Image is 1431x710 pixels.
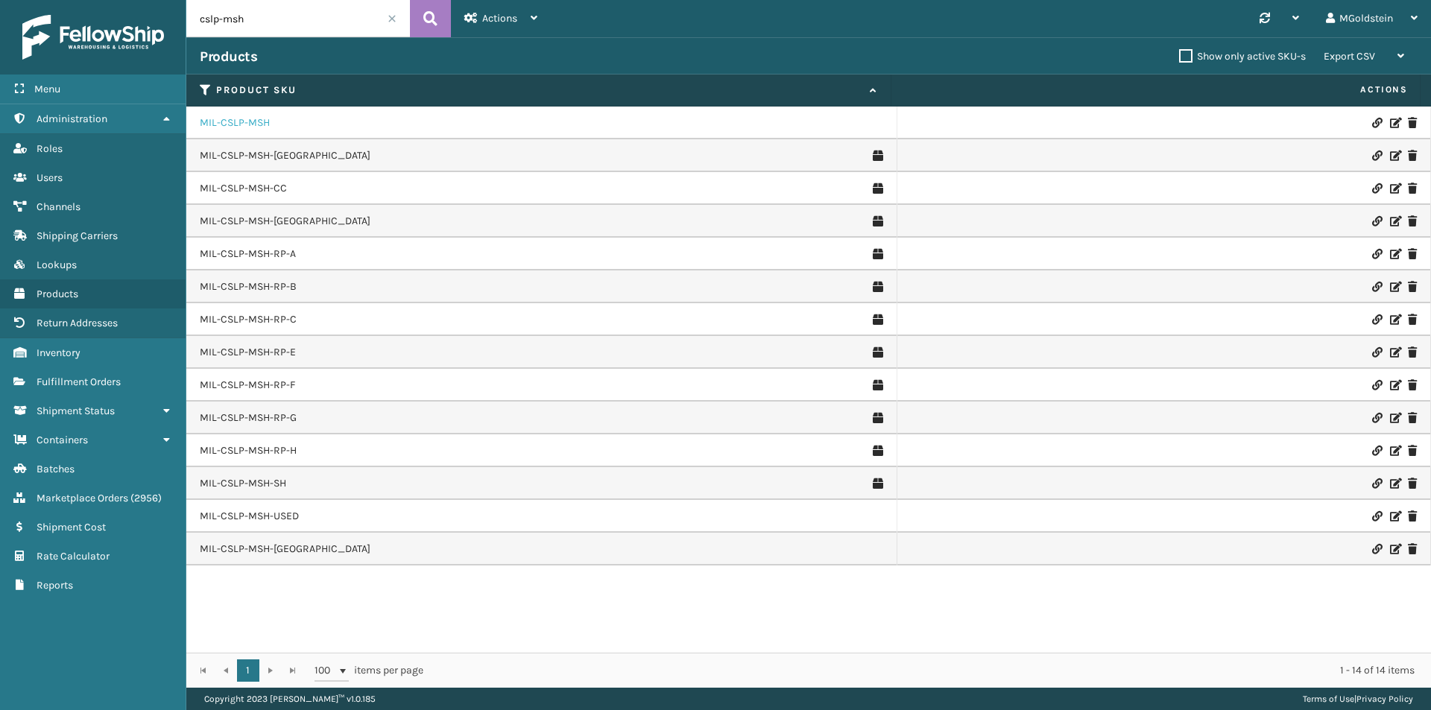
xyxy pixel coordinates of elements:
i: Edit [1390,216,1399,226]
i: Link Product [1372,282,1381,292]
span: Fulfillment Orders [37,375,121,388]
i: Edit [1390,183,1399,194]
a: MIL-CSLP-MSH-CC [200,181,287,196]
i: Link Product [1372,446,1381,456]
i: Edit [1390,478,1399,489]
span: Inventory [37,346,80,359]
span: items per page [315,659,423,682]
a: MIL-CSLP-MSH-RP-B [200,279,297,294]
span: Roles [37,142,63,155]
span: Return Addresses [37,317,118,329]
i: Delete [1408,249,1417,259]
i: Edit [1390,347,1399,358]
i: Link Product [1372,380,1381,390]
a: MIL-CSLP-MSH-RP-C [200,312,297,327]
i: Edit [1390,380,1399,390]
a: MIL-CSLP-MSH-[GEOGRAPHIC_DATA] [200,214,370,229]
span: Menu [34,83,60,95]
i: Edit [1390,314,1399,325]
i: Delete [1408,314,1417,325]
i: Link Product [1372,314,1381,325]
label: Show only active SKU-s [1179,50,1306,63]
span: Containers [37,434,88,446]
i: Link Product [1372,118,1381,128]
span: Shipment Cost [37,521,106,533]
img: logo [22,15,164,60]
i: Edit [1390,544,1399,554]
i: Link Product [1372,544,1381,554]
a: Privacy Policy [1356,694,1413,704]
i: Link Product [1372,413,1381,423]
div: 1 - 14 of 14 items [444,663,1415,678]
span: Products [37,288,78,300]
h3: Products [200,48,257,66]
i: Link Product [1372,216,1381,226]
a: MIL-CSLP-MSH [200,115,270,130]
span: Actions [482,12,517,25]
i: Link Product [1372,249,1381,259]
a: MIL-CSLP-MSH-RP-F [200,378,295,393]
a: Terms of Use [1303,694,1354,704]
i: Edit [1390,249,1399,259]
span: Reports [37,579,73,592]
a: MIL-CSLP-MSH-RP-G [200,411,297,425]
a: MIL-CSLP-MSH-[GEOGRAPHIC_DATA] [200,148,370,163]
p: Copyright 2023 [PERSON_NAME]™ v 1.0.185 [204,688,376,710]
i: Edit [1390,413,1399,423]
a: MIL-CSLP-MSH-USED [200,509,299,524]
i: Link Product [1372,150,1381,161]
i: Delete [1408,446,1417,456]
a: MIL-CSLP-MSH-RP-A [200,247,296,262]
i: Delete [1408,511,1417,522]
span: Shipping Carriers [37,229,118,242]
span: Marketplace Orders [37,492,128,504]
i: Link Product [1372,511,1381,522]
span: Lookups [37,259,77,271]
a: MIL-CSLP-MSH-RP-H [200,443,297,458]
i: Edit [1390,282,1399,292]
a: 1 [237,659,259,682]
i: Link Product [1372,347,1381,358]
a: MIL-CSLP-MSH-RP-E [200,345,296,360]
i: Delete [1408,216,1417,226]
i: Edit [1390,446,1399,456]
span: Rate Calculator [37,550,110,562]
span: Administration [37,112,107,125]
i: Delete [1408,183,1417,194]
span: Batches [37,463,75,475]
span: Export CSV [1324,50,1375,63]
i: Delete [1408,380,1417,390]
span: 100 [315,663,337,678]
i: Link Product [1372,478,1381,489]
i: Delete [1408,413,1417,423]
span: ( 2956 ) [130,492,162,504]
div: | [1303,688,1413,710]
span: Actions [896,77,1417,102]
span: Channels [37,200,80,213]
span: Shipment Status [37,405,115,417]
i: Delete [1408,347,1417,358]
label: Product SKU [216,83,862,97]
i: Edit [1390,511,1399,522]
i: Delete [1408,150,1417,161]
span: Users [37,171,63,184]
a: MIL-CSLP-MSH-SH [200,476,286,491]
a: MIL-CSLP-MSH-[GEOGRAPHIC_DATA] [200,542,370,557]
i: Delete [1408,544,1417,554]
i: Edit [1390,150,1399,161]
i: Edit [1390,118,1399,128]
i: Delete [1408,478,1417,489]
i: Link Product [1372,183,1381,194]
i: Delete [1408,118,1417,128]
i: Delete [1408,282,1417,292]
